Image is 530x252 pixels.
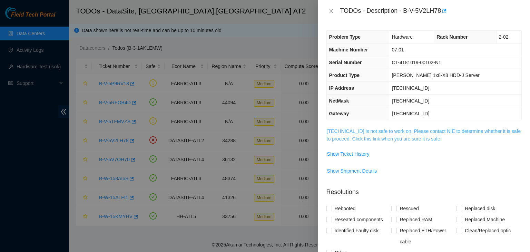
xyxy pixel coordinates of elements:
button: Show Shipment Details [327,165,377,176]
span: [TECHNICAL_ID] [392,85,429,91]
span: Show Shipment Details [327,167,377,175]
span: Identified Faulty disk [332,225,382,236]
span: Replaced ETH/Power cable [397,225,457,247]
a: [TECHNICAL_ID] is not safe to work on. Please contact NIE to determine whether it is safe to proc... [327,128,521,142]
span: [PERSON_NAME] 1x8-X8 HDD-J Server [392,72,479,78]
span: Replaced RAM [397,214,435,225]
span: Rebooted [332,203,359,214]
span: 07:01 [392,47,404,52]
span: Serial Number [329,60,362,65]
p: Resolutions [326,182,522,197]
span: Show Ticket History [327,150,370,158]
span: Replaced Machine [462,214,508,225]
span: Product Type [329,72,360,78]
span: Hardware [392,34,413,40]
span: [TECHNICAL_ID] [392,111,429,116]
span: Problem Type [329,34,361,40]
div: TODOs - Description - B-V-5V2LH78 [340,6,522,17]
button: Close [326,8,336,14]
span: Reseated components [332,214,386,225]
span: [TECHNICAL_ID] [392,98,429,104]
span: NetMask [329,98,349,104]
span: Rescued [397,203,421,214]
span: 2-02 [499,34,509,40]
span: Replaced disk [462,203,498,214]
span: Rack Number [436,34,468,40]
span: Clean/Replaced optic [462,225,513,236]
span: CT-4181019-00102-N1 [392,60,441,65]
span: close [328,8,334,14]
span: IP Address [329,85,354,91]
span: Machine Number [329,47,368,52]
span: Gateway [329,111,349,116]
button: Show Ticket History [327,148,370,159]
